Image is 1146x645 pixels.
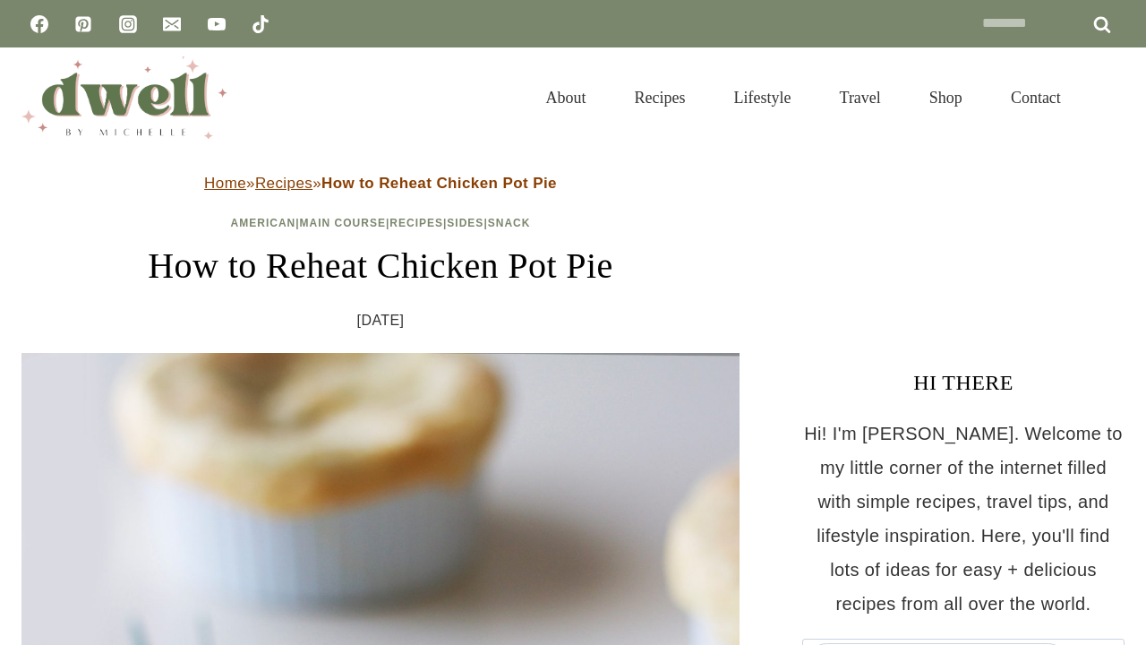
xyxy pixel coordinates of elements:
[154,6,190,42] a: Email
[802,417,1125,621] p: Hi! I'm [PERSON_NAME]. Welcome to my little corner of the internet filled with simple recipes, tr...
[204,175,557,192] span: » »
[65,6,101,42] a: Pinterest
[21,239,740,293] h1: How to Reheat Chicken Pot Pie
[488,217,531,229] a: Snack
[816,66,905,129] a: Travel
[522,66,611,129] a: About
[204,175,246,192] a: Home
[255,175,312,192] a: Recipes
[321,175,557,192] strong: How to Reheat Chicken Pot Pie
[905,66,987,129] a: Shop
[243,6,278,42] a: TikTok
[300,217,386,229] a: Main Course
[710,66,816,129] a: Lifestyle
[231,217,531,229] span: | | | |
[522,66,1085,129] nav: Primary Navigation
[199,6,235,42] a: YouTube
[802,366,1125,399] h3: HI THERE
[21,56,227,139] img: DWELL by michelle
[447,217,483,229] a: Sides
[1094,82,1125,113] button: View Search Form
[357,307,405,334] time: [DATE]
[21,6,57,42] a: Facebook
[987,66,1085,129] a: Contact
[110,6,146,42] a: Instagram
[389,217,443,229] a: Recipes
[231,217,296,229] a: American
[611,66,710,129] a: Recipes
